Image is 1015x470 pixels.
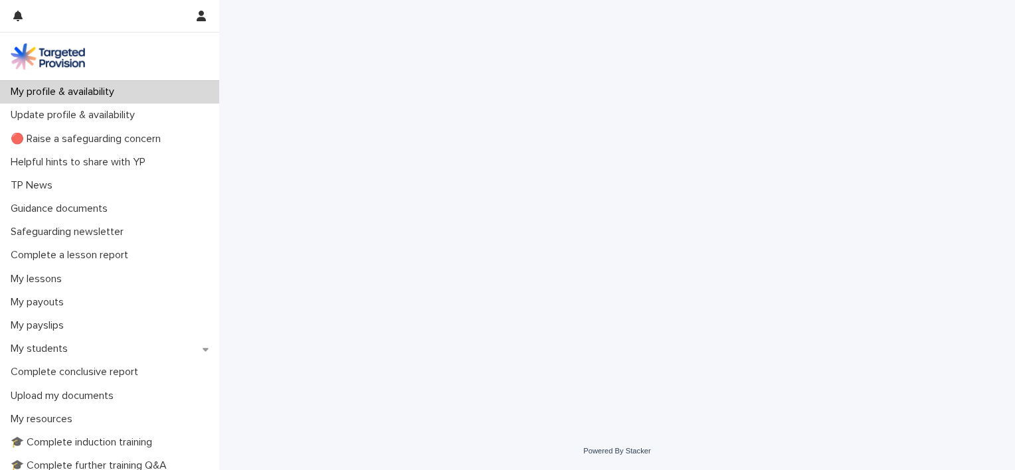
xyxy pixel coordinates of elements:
[5,109,145,121] p: Update profile & availability
[5,319,74,332] p: My payslips
[5,133,171,145] p: 🔴 Raise a safeguarding concern
[5,413,83,426] p: My resources
[5,273,72,285] p: My lessons
[5,343,78,355] p: My students
[5,226,134,238] p: Safeguarding newsletter
[5,390,124,402] p: Upload my documents
[5,296,74,309] p: My payouts
[5,436,163,449] p: 🎓 Complete induction training
[5,249,139,262] p: Complete a lesson report
[5,179,63,192] p: TP News
[5,366,149,378] p: Complete conclusive report
[11,43,85,70] img: M5nRWzHhSzIhMunXDL62
[583,447,650,455] a: Powered By Stacker
[5,156,156,169] p: Helpful hints to share with YP
[5,202,118,215] p: Guidance documents
[5,86,125,98] p: My profile & availability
